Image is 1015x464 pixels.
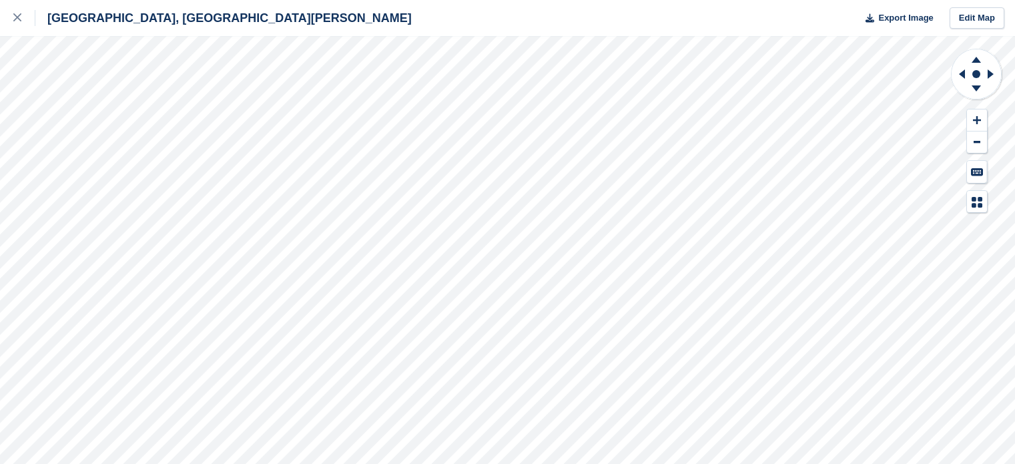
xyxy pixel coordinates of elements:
button: Map Legend [967,191,987,213]
div: [GEOGRAPHIC_DATA], [GEOGRAPHIC_DATA][PERSON_NAME] [35,10,412,26]
button: Export Image [858,7,934,29]
button: Zoom Out [967,132,987,154]
button: Keyboard Shortcuts [967,161,987,183]
span: Export Image [878,11,933,25]
a: Edit Map [950,7,1004,29]
button: Zoom In [967,109,987,132]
